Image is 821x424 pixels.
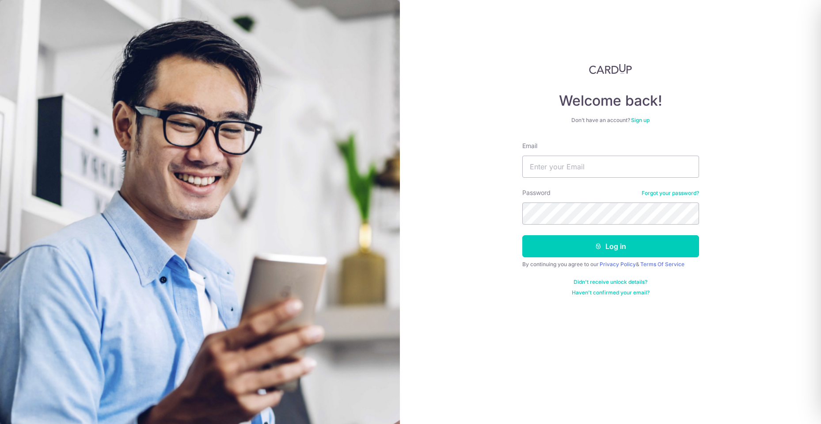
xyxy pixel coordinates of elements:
div: Don’t have an account? [522,117,699,124]
input: Enter your Email [522,156,699,178]
button: Log in [522,235,699,257]
h4: Welcome back! [522,92,699,110]
a: Sign up [631,117,650,123]
a: Forgot your password? [642,190,699,197]
div: By continuing you agree to our & [522,261,699,268]
label: Email [522,141,537,150]
label: Password [522,188,551,197]
a: Haven't confirmed your email? [572,289,650,296]
a: Privacy Policy [600,261,636,267]
a: Didn't receive unlock details? [574,279,647,286]
a: Terms Of Service [640,261,684,267]
img: CardUp Logo [589,64,632,74]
